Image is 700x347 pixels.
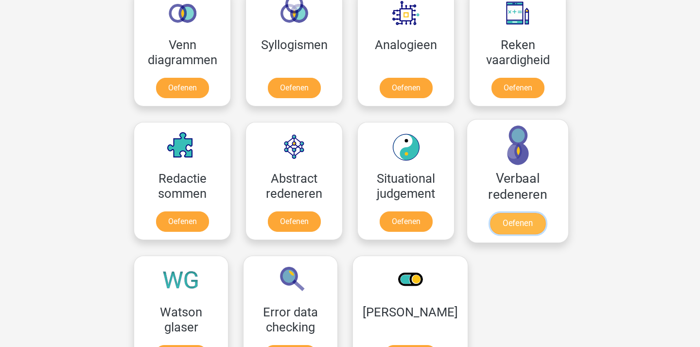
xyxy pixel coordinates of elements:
a: Oefenen [156,211,209,232]
a: Oefenen [156,78,209,98]
a: Oefenen [380,78,433,98]
a: Oefenen [491,78,544,98]
a: Oefenen [490,213,545,234]
a: Oefenen [268,78,321,98]
a: Oefenen [268,211,321,232]
a: Oefenen [380,211,433,232]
